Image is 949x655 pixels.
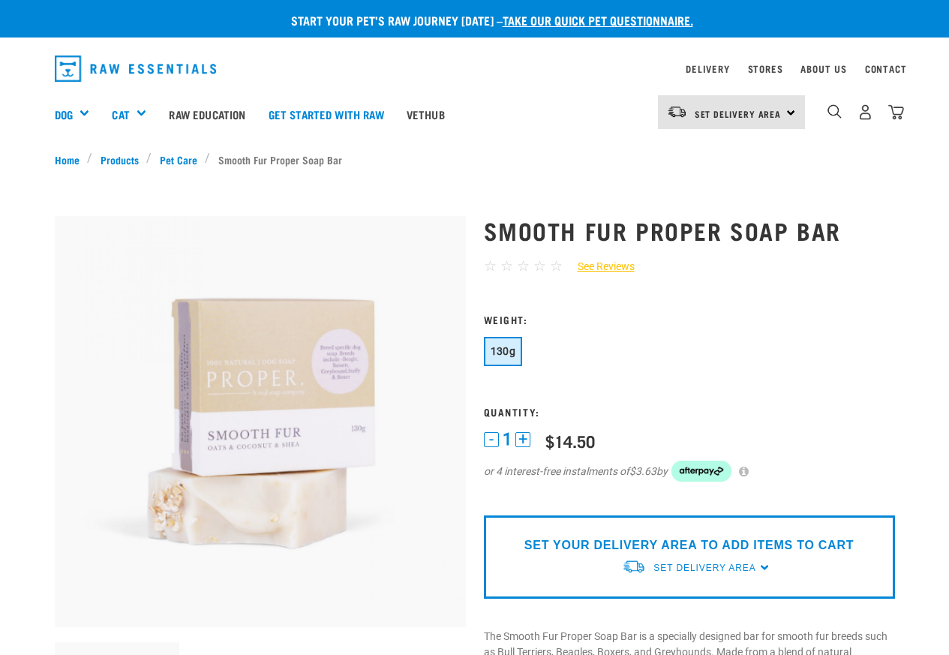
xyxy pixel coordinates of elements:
[503,431,512,447] span: 1
[500,257,513,275] span: ☆
[257,84,395,144] a: Get started with Raw
[517,257,530,275] span: ☆
[503,17,693,23] a: take our quick pet questionnaire.
[865,66,907,71] a: Contact
[92,152,146,167] a: Products
[484,406,895,417] h3: Quantity:
[533,257,546,275] span: ☆
[152,152,205,167] a: Pet Care
[563,259,635,275] a: See Reviews
[55,56,217,82] img: Raw Essentials Logo
[800,66,846,71] a: About Us
[491,345,516,357] span: 130g
[524,536,854,554] p: SET YOUR DELIVERY AREA TO ADD ITEMS TO CART
[55,216,466,627] img: Smooth fur soap
[484,314,895,325] h3: Weight:
[622,559,646,575] img: van-moving.png
[629,464,656,479] span: $3.63
[515,432,530,447] button: +
[484,217,895,244] h1: Smooth Fur Proper Soap Bar
[395,84,456,144] a: Vethub
[158,84,257,144] a: Raw Education
[484,461,895,482] div: or 4 interest-free instalments of by
[112,106,129,123] a: Cat
[667,105,687,119] img: van-moving.png
[671,461,731,482] img: Afterpay
[653,563,755,573] span: Set Delivery Area
[695,111,782,116] span: Set Delivery Area
[545,431,595,450] div: $14.50
[484,432,499,447] button: -
[748,66,783,71] a: Stores
[686,66,729,71] a: Delivery
[484,257,497,275] span: ☆
[550,257,563,275] span: ☆
[55,152,895,167] nav: breadcrumbs
[55,152,88,167] a: Home
[827,104,842,119] img: home-icon-1@2x.png
[55,106,73,123] a: Dog
[857,104,873,120] img: user.png
[484,337,523,366] button: 130g
[43,50,907,88] nav: dropdown navigation
[888,104,904,120] img: home-icon@2x.png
